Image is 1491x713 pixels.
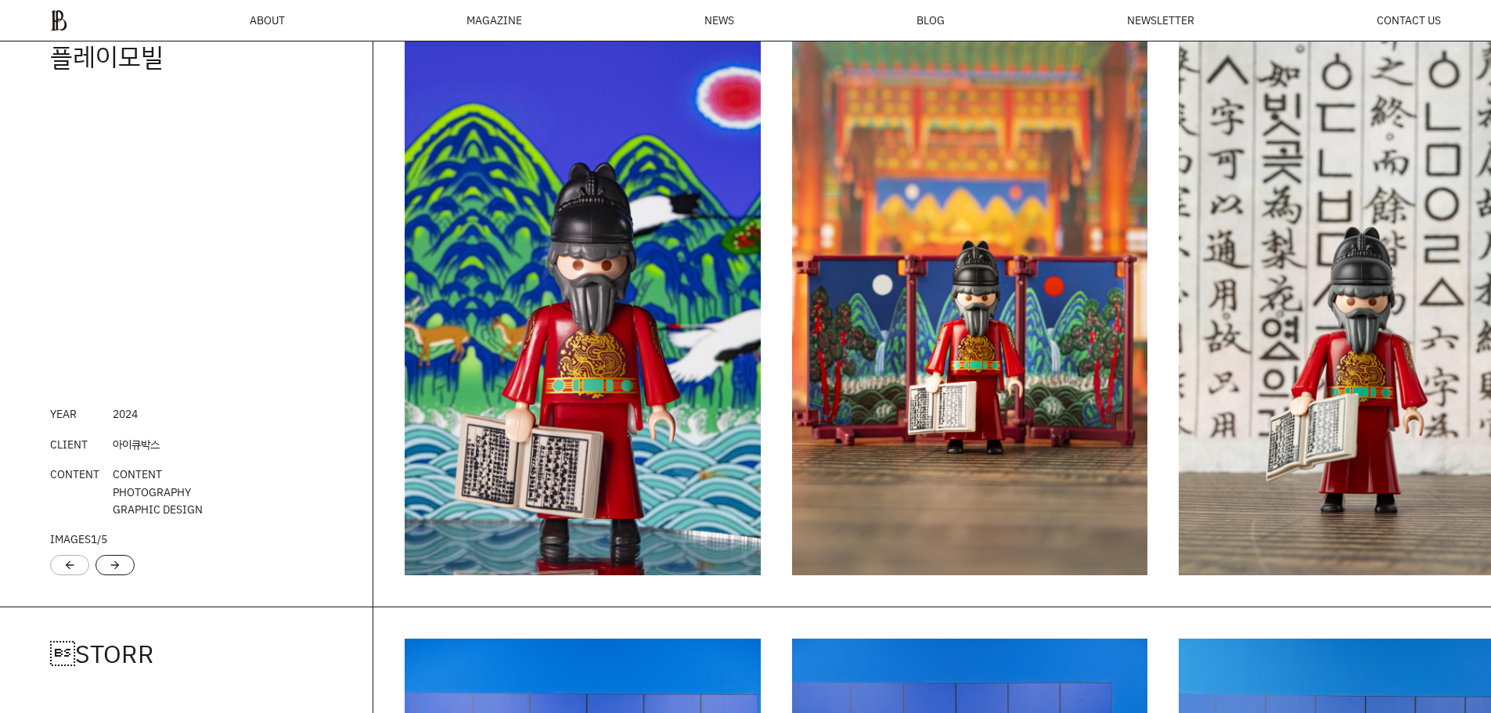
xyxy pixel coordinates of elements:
[101,531,107,546] span: 5
[50,466,99,481] a: CONTENT
[113,466,203,518] div: GRAPHIC DESIGN
[250,15,285,26] a: ABOUT
[50,531,107,546] a: IMAGES1/5
[405,41,761,575] img: 7f0cfcaecb423.jpg
[50,406,77,421] a: YEAR
[63,557,76,573] a: arrow_back
[50,555,89,575] div: Previous slide
[50,437,88,452] a: CLIENT
[792,41,1148,575] img: 25aad7778d85e.jpg
[917,15,945,26] a: BLOG
[466,15,522,26] div: MAGAZINE
[113,466,191,499] a: CONTENTPHOTOGRAPHY
[50,40,164,73] a: 플레이모빌
[109,557,121,573] a: arrow_forward
[50,9,67,31] img: ba379d5522eb3.png
[405,41,761,575] a: 1 / 6
[1377,15,1441,26] a: CONTACT US
[91,531,97,546] span: 1
[113,406,131,421] a: 202
[704,15,734,26] a: NEWS
[1127,15,1194,26] a: NEWSLETTER
[50,639,322,669] h4: STORR
[95,555,135,575] div: Next slide
[792,41,1148,575] a: 2 / 6
[113,405,138,423] div: 4
[113,436,160,453] div: 아이큐박스
[91,531,107,546] span: /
